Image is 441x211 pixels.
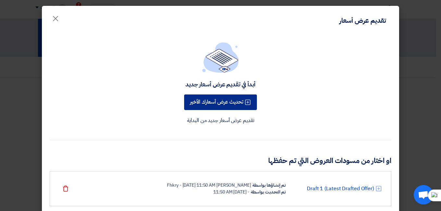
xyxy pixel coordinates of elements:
[184,94,257,110] button: تحديث عرض أسعارك الأخير
[414,185,433,205] div: Open chat
[46,10,65,23] button: Close
[167,182,251,189] div: [PERSON_NAME] Fhkry - [DATE] 11:50 AM
[185,81,256,88] div: أبدأ في تقديم عرض أسعار جديد
[251,189,286,195] div: تم التحديث بواسطة
[339,16,386,25] div: تقديم عرض أسعار
[50,156,391,166] h3: او اختار من مسودات العروض التي تم حفظها
[52,8,59,28] span: ×
[213,189,249,195] div: - [DATE] 11:50 AM
[202,42,239,73] img: empty_state_list.svg
[307,185,374,192] a: Draft 1 (Latest Drafted Offer)
[187,117,254,124] a: تقديم عرض أسعار جديد من البداية
[252,182,286,189] div: تم إنشاؤها بواسطة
